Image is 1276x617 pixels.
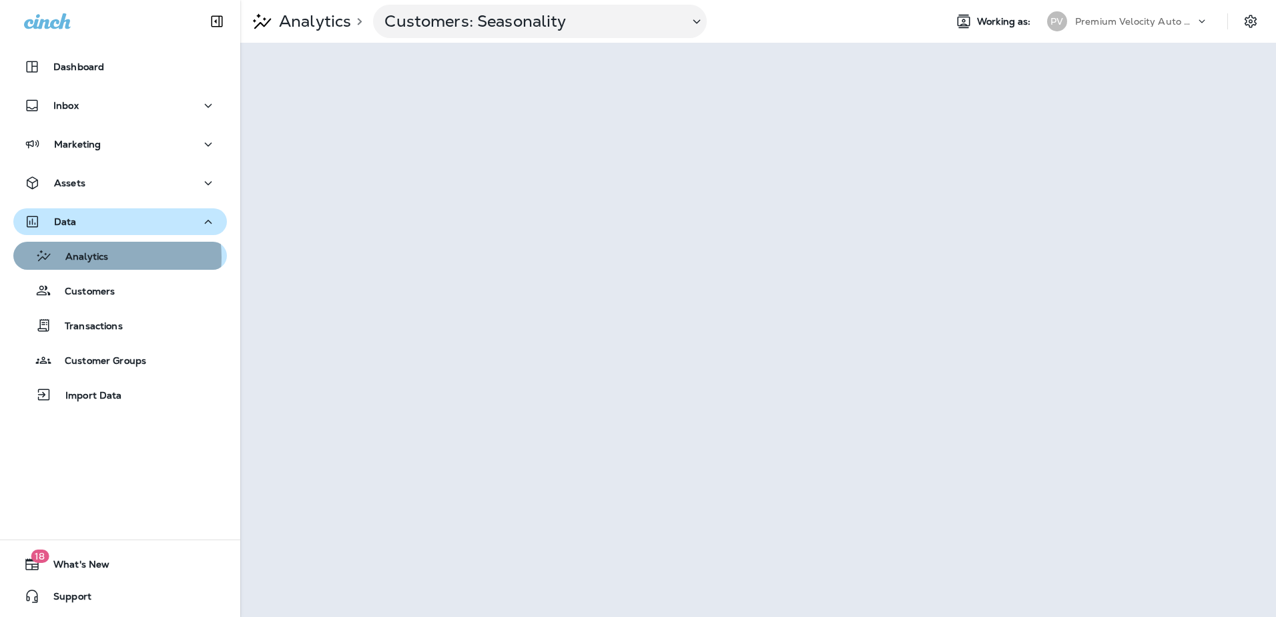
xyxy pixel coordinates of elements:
span: Support [40,591,91,607]
span: What's New [40,559,109,575]
p: Inbox [53,100,79,111]
p: Premium Velocity Auto dba Jiffy Lube [1075,16,1195,27]
p: > [351,16,362,27]
button: Collapse Sidebar [198,8,236,35]
button: Data [13,208,227,235]
p: Import Data [52,390,122,403]
button: Assets [13,170,227,196]
button: Customer Groups [13,346,227,374]
button: Transactions [13,311,227,339]
p: Data [54,216,77,227]
p: Analytics [52,251,108,264]
p: Analytics [274,11,351,31]
p: Assets [54,178,85,188]
button: Settings [1239,9,1263,33]
p: Customers: Seasonality [384,11,678,31]
div: PV [1047,11,1067,31]
p: Dashboard [53,61,104,72]
button: Support [13,583,227,610]
span: 18 [31,550,49,563]
p: Transactions [51,321,123,333]
button: Import Data [13,381,227,409]
button: Inbox [13,92,227,119]
p: Customers [51,286,115,298]
button: Customers [13,276,227,304]
button: Analytics [13,242,227,270]
p: Marketing [54,139,101,150]
button: Marketing [13,131,227,158]
button: Dashboard [13,53,227,80]
p: Customer Groups [51,355,146,368]
span: Working as: [977,16,1034,27]
button: 18What's New [13,551,227,578]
